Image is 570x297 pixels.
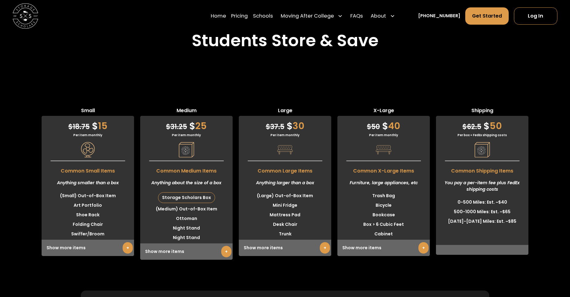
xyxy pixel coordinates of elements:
[337,220,430,229] li: Box > 6 Cubic Feet
[337,229,430,239] li: Cabinet
[462,122,481,132] span: 62.5
[140,164,233,175] span: Common Medium Items
[436,107,528,116] span: Shipping
[140,133,233,137] div: Per item monthly
[287,119,293,132] span: $
[465,7,509,25] a: Get Started
[436,133,528,137] div: Per box + FedEx shipping costs
[42,201,134,210] li: Art Portfolio
[42,191,134,201] li: (Small) Out-of-Box Item
[42,240,134,256] div: Show more items
[68,122,90,132] span: 18.75
[42,220,134,229] li: Folding Chair
[179,142,194,157] img: Pricing Category Icon
[337,133,430,137] div: Per item monthly
[337,201,430,210] li: Bicycle
[320,242,330,254] a: +
[13,3,38,29] img: Storage Scholars main logo
[123,242,133,254] a: +
[239,191,331,201] li: (Large) Out-of-Box Item
[140,214,233,223] li: Ottoman
[239,201,331,210] li: Mini Fridge
[436,116,528,133] div: 50
[337,107,430,116] span: X-Large
[239,164,331,175] span: Common Large Items
[140,204,233,214] li: (Medium) Out-of-Box Item
[337,240,430,256] div: Show more items
[337,175,430,191] div: Furniture, large appliances, etc
[367,122,371,132] span: $
[474,142,490,157] img: Pricing Category Icon
[337,191,430,201] li: Trash Bag
[140,107,233,116] span: Medium
[436,175,528,197] div: You pay a per-item fee plus FedEx shipping costs
[221,246,231,257] a: +
[211,7,226,25] a: Home
[239,229,331,239] li: Trunk
[92,119,98,132] span: $
[337,164,430,175] span: Common X-Large Items
[239,220,331,229] li: Desk Chair
[42,164,134,175] span: Common Small Items
[337,210,430,220] li: Bookcase
[140,223,233,233] li: Night Stand
[42,175,134,191] div: Anything smaller than a box
[418,242,429,254] a: +
[42,229,134,239] li: Swiffer/Broom
[42,210,134,220] li: Shoe Rack
[277,142,293,157] img: Pricing Category Icon
[266,122,270,132] span: $
[68,122,73,132] span: $
[418,13,460,19] a: [PHONE_NUMBER]
[140,175,233,191] div: Anything about the size of a box
[436,164,528,175] span: Common Shipping Items
[281,12,334,20] div: Moving After College
[140,233,233,242] li: Night Stand
[42,107,134,116] span: Small
[239,240,331,256] div: Show more items
[42,116,134,133] div: 15
[239,116,331,133] div: 30
[371,12,386,20] div: About
[80,142,96,157] img: Pricing Category Icon
[239,175,331,191] div: Anything larger than a box
[436,197,528,207] li: 0-500 Miles: Est. ~$40
[278,7,345,25] div: Moving After College
[140,116,233,133] div: 25
[253,7,273,25] a: Schools
[376,142,391,157] img: Pricing Category Icon
[337,116,430,133] div: 40
[514,7,557,25] a: Log In
[166,122,187,132] span: 31.25
[239,133,331,137] div: Per item monthly
[368,7,398,25] div: About
[166,122,170,132] span: $
[189,119,195,132] span: $
[266,122,284,132] span: 37.5
[158,193,215,203] div: Storage Scholars Box
[367,122,380,132] span: 50
[436,207,528,217] li: 500-1000 Miles: Est. ~$65
[483,119,490,132] span: $
[436,217,528,226] li: [DATE]-[DATE] Miles: Est. ~$85
[42,133,134,137] div: Per item monthly
[239,210,331,220] li: Mattress Pad
[382,119,388,132] span: $
[192,31,378,51] h2: Students Store & Save
[239,107,331,116] span: Large
[350,7,363,25] a: FAQs
[231,7,248,25] a: Pricing
[140,243,233,260] div: Show more items
[462,122,467,132] span: $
